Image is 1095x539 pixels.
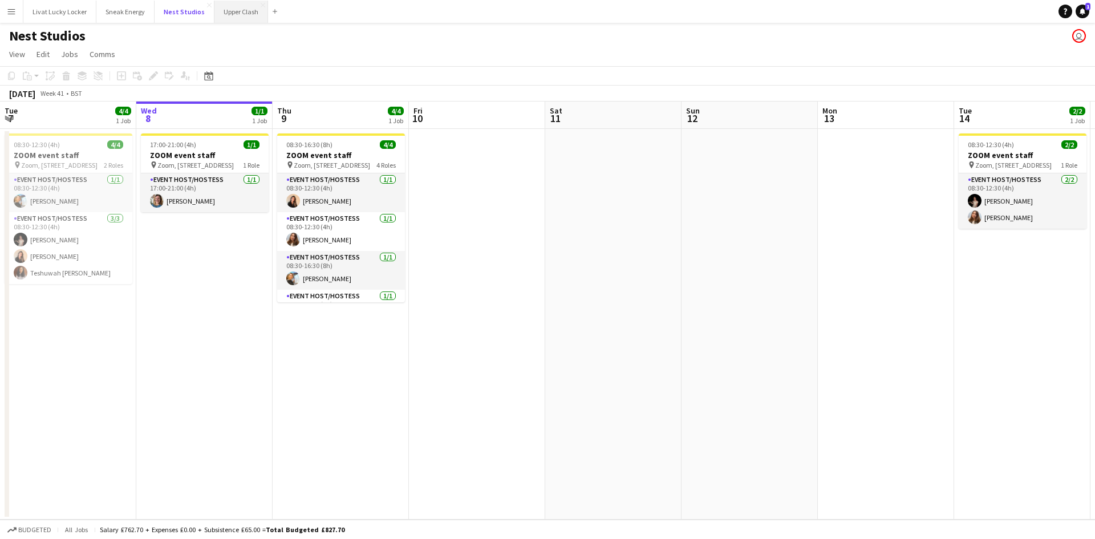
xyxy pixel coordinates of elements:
span: 1 Role [243,161,259,169]
div: Salary £762.70 + Expenses £0.00 + Subsistence £65.00 = [100,525,344,534]
h3: ZOOM event staff [141,150,269,160]
span: 4/4 [380,140,396,149]
app-card-role: Event Host/Hostess1/108:30-16:30 (8h)[PERSON_NAME] [277,251,405,290]
app-card-role: Event Host/Hostess1/108:30-12:30 (4h)[PERSON_NAME] [277,173,405,212]
app-card-role: Event Host/Hostess1/108:30-16:30 (8h) [277,290,405,329]
span: Fri [413,106,423,116]
a: Comms [85,47,120,62]
span: 4/4 [107,140,123,149]
div: BST [71,89,82,98]
span: 12 [684,112,700,125]
span: Tue [5,106,18,116]
span: All jobs [63,525,90,534]
div: 1 Job [252,116,267,125]
span: Tue [959,106,972,116]
app-card-role: Event Host/Hostess1/108:30-12:30 (4h)[PERSON_NAME] [277,212,405,251]
span: Thu [277,106,291,116]
span: 4/4 [388,107,404,115]
span: Zoom, [STREET_ADDRESS] [294,161,370,169]
div: 1 Job [388,116,403,125]
span: View [9,49,25,59]
span: 08:30-12:30 (4h) [968,140,1014,149]
span: Zoom, [STREET_ADDRESS] [21,161,98,169]
span: Week 41 [38,89,66,98]
span: 1/1 [244,140,259,149]
div: 1 Job [1070,116,1085,125]
a: Jobs [56,47,83,62]
a: View [5,47,30,62]
app-card-role: Event Host/Hostess3/308:30-12:30 (4h)[PERSON_NAME][PERSON_NAME]Teshuwah [PERSON_NAME] [5,212,132,284]
span: 13 [821,112,837,125]
span: Zoom, [STREET_ADDRESS] [157,161,234,169]
span: 2/2 [1069,107,1085,115]
app-card-role: Event Host/Hostess1/108:30-12:30 (4h)[PERSON_NAME] [5,173,132,212]
span: 4/4 [115,107,131,115]
h3: ZOOM event staff [5,150,132,160]
span: 10 [412,112,423,125]
app-card-role: Event Host/Hostess1/117:00-21:00 (4h)[PERSON_NAME] [141,173,269,212]
span: 2 Roles [104,161,123,169]
app-job-card: 08:30-16:30 (8h)4/4ZOOM event staff Zoom, [STREET_ADDRESS]4 RolesEvent Host/Hostess1/108:30-12:30... [277,133,405,302]
span: 11 [548,112,562,125]
span: Total Budgeted £827.70 [266,525,344,534]
button: Budgeted [6,524,53,536]
span: Edit [36,49,50,59]
span: Wed [141,106,157,116]
span: 8 [139,112,157,125]
button: Upper Clash [214,1,268,23]
a: 1 [1076,5,1089,18]
span: Sun [686,106,700,116]
button: Nest Studios [155,1,214,23]
app-job-card: 08:30-12:30 (4h)4/4ZOOM event staff Zoom, [STREET_ADDRESS]2 RolesEvent Host/Hostess1/108:30-12:30... [5,133,132,284]
app-card-role: Event Host/Hostess2/208:30-12:30 (4h)[PERSON_NAME][PERSON_NAME] [959,173,1086,229]
span: 14 [957,112,972,125]
span: 2/2 [1061,140,1077,149]
span: 08:30-12:30 (4h) [14,140,60,149]
span: Zoom, [STREET_ADDRESS] [975,161,1052,169]
button: Livat Lucky Locker [23,1,96,23]
span: 08:30-16:30 (8h) [286,140,332,149]
span: 17:00-21:00 (4h) [150,140,196,149]
span: 4 Roles [376,161,396,169]
span: Jobs [61,49,78,59]
a: Edit [32,47,54,62]
h1: Nest Studios [9,27,86,44]
app-job-card: 08:30-12:30 (4h)2/2ZOOM event staff Zoom, [STREET_ADDRESS]1 RoleEvent Host/Hostess2/208:30-12:30 ... [959,133,1086,229]
span: Comms [90,49,115,59]
span: 1 Role [1061,161,1077,169]
app-user-avatar: Amelia Radley [1072,29,1086,43]
div: 1 Job [116,116,131,125]
span: Mon [822,106,837,116]
div: [DATE] [9,88,35,99]
h3: ZOOM event staff [959,150,1086,160]
h3: ZOOM event staff [277,150,405,160]
span: Budgeted [18,526,51,534]
span: 1/1 [252,107,267,115]
span: Sat [550,106,562,116]
span: 9 [275,112,291,125]
app-job-card: 17:00-21:00 (4h)1/1ZOOM event staff Zoom, [STREET_ADDRESS]1 RoleEvent Host/Hostess1/117:00-21:00 ... [141,133,269,212]
button: Sneak Energy [96,1,155,23]
span: 1 [1085,3,1090,10]
span: 7 [3,112,18,125]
